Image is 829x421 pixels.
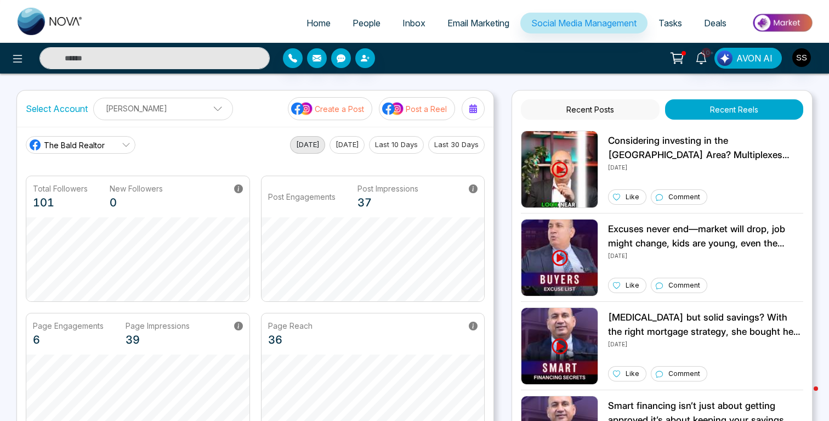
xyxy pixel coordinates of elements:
a: Deals [693,13,737,33]
button: social-media-iconPost a Reel [379,97,455,120]
p: Total Followers [33,183,88,194]
p: Comment [668,280,700,290]
a: Email Marketing [436,13,520,33]
span: 10+ [701,48,711,58]
p: Create a Post [315,103,364,115]
p: [PERSON_NAME] [100,99,226,117]
a: Home [296,13,342,33]
p: Post Engagements [268,191,336,203]
span: Deals [704,18,726,29]
label: Select Account [26,102,88,115]
p: 0 [110,194,163,211]
p: Like [626,369,639,379]
img: Unable to load img. [521,219,598,296]
span: Email Marketing [447,18,509,29]
img: Lead Flow [717,50,733,66]
span: Tasks [658,18,682,29]
p: Like [626,192,639,202]
p: 36 [268,332,313,348]
a: People [342,13,391,33]
span: Social Media Management [531,18,637,29]
p: Page Engagements [33,320,104,332]
p: Comment [668,369,700,379]
button: social-media-iconCreate a Post [288,97,372,120]
p: [DATE] [608,250,803,260]
p: Post Impressions [357,183,418,194]
button: [DATE] [330,136,365,154]
button: Last 10 Days [369,136,424,154]
p: 37 [357,194,418,211]
img: Unable to load img. [521,131,598,208]
p: 39 [126,332,190,348]
button: Recent Posts [521,99,659,120]
p: [MEDICAL_DATA] but solid savings? With the right mortgage strategy, she bought her home and kept ... [608,311,803,339]
button: Recent Reels [665,99,803,120]
p: Considering investing in the [GEOGRAPHIC_DATA] Area? Multiplexes provide multiple rental incomes,... [608,134,803,162]
p: Like [626,280,639,290]
img: social-media-icon [382,102,404,116]
button: Last 30 Days [428,136,485,154]
a: Inbox [391,13,436,33]
p: 101 [33,194,88,211]
p: 6 [33,332,104,348]
p: Comment [668,192,700,202]
p: New Followers [110,183,163,194]
span: Inbox [402,18,425,29]
span: AVON AI [736,52,773,65]
a: Tasks [648,13,693,33]
button: AVON AI [714,48,782,69]
p: Page Impressions [126,320,190,332]
p: Post a Reel [406,103,447,115]
p: Page Reach [268,320,313,332]
p: Excuses never end—market will drop, job might change, kids are young, even the neighbor’s dog is ... [608,222,803,250]
iframe: Intercom live chat [792,384,818,410]
p: [DATE] [608,162,803,172]
img: social-media-icon [291,102,313,116]
a: 10+ [688,48,714,67]
img: Nova CRM Logo [18,8,83,35]
img: Unable to load img. [521,307,598,385]
span: Home [306,18,331,29]
span: The Bald Realtor [44,139,105,151]
p: [DATE] [608,339,803,349]
span: People [353,18,381,29]
button: [DATE] [290,136,325,154]
a: Social Media Management [520,13,648,33]
img: Market-place.gif [743,10,822,35]
img: User Avatar [792,48,811,67]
